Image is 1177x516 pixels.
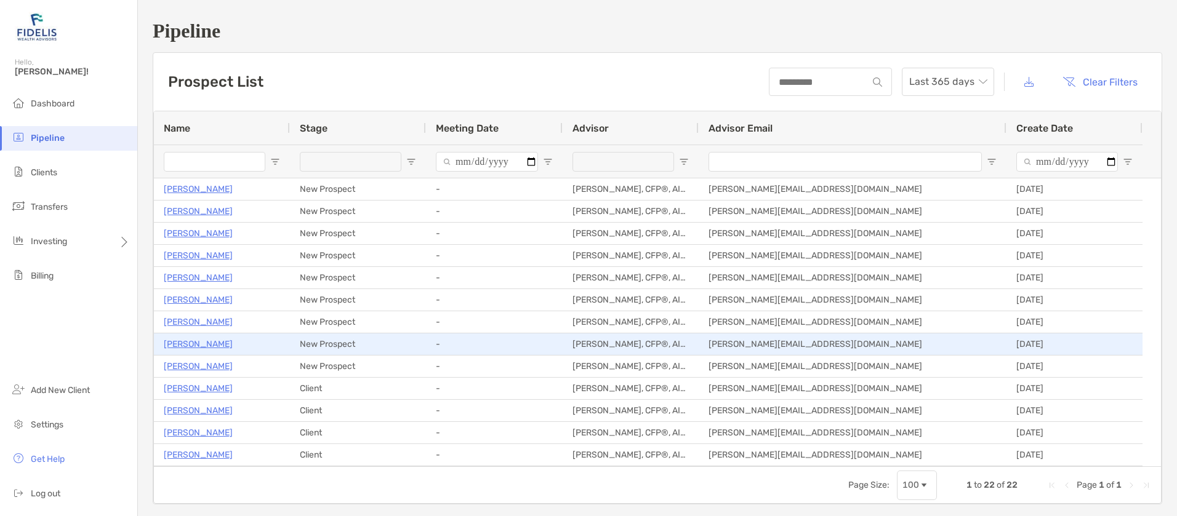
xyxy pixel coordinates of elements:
div: - [426,267,563,288]
button: Clear Filters [1053,68,1147,95]
img: billing icon [11,268,26,282]
input: Advisor Email Filter Input [709,152,982,172]
div: [PERSON_NAME][EMAIL_ADDRESS][DOMAIN_NAME] [699,245,1006,266]
span: [PERSON_NAME]! [15,66,130,77]
span: of [1106,480,1114,490]
span: Transfers [31,202,68,212]
img: logout icon [11,485,26,500]
div: [DATE] [1006,378,1143,399]
a: [PERSON_NAME] [164,292,233,308]
a: [PERSON_NAME] [164,181,233,197]
div: [DATE] [1006,444,1143,466]
a: [PERSON_NAME] [164,403,233,418]
span: Advisor [572,122,609,134]
a: [PERSON_NAME] [164,226,233,241]
div: - [426,289,563,311]
img: get-help icon [11,451,26,466]
div: [DATE] [1006,289,1143,311]
div: [DATE] [1006,267,1143,288]
div: New Prospect [290,355,426,377]
div: Next Page [1127,480,1136,490]
div: [DATE] [1006,200,1143,222]
div: [PERSON_NAME][EMAIL_ADDRESS][DOMAIN_NAME] [699,378,1006,399]
div: - [426,422,563,443]
div: [PERSON_NAME], CFP®, AIF® [563,289,699,311]
div: New Prospect [290,223,426,244]
div: Page Size [897,470,937,500]
img: settings icon [11,416,26,431]
img: transfers icon [11,199,26,213]
button: Open Filter Menu [1123,157,1133,167]
div: - [426,378,563,399]
div: New Prospect [290,289,426,311]
span: 1 [1099,480,1104,490]
div: [PERSON_NAME][EMAIL_ADDRESS][DOMAIN_NAME] [699,289,1006,311]
div: - [426,400,563,421]
div: [PERSON_NAME][EMAIL_ADDRESS][DOMAIN_NAME] [699,355,1006,377]
div: [PERSON_NAME], CFP®, AIF® [563,267,699,288]
span: Last 365 days [909,68,987,95]
div: - [426,200,563,222]
div: Page Size: [848,480,890,490]
div: [PERSON_NAME], CFP®, AIF® [563,355,699,377]
a: [PERSON_NAME] [164,447,233,462]
span: Page [1077,480,1097,490]
div: [PERSON_NAME][EMAIL_ADDRESS][DOMAIN_NAME] [699,400,1006,421]
span: Name [164,122,190,134]
div: Client [290,422,426,443]
p: [PERSON_NAME] [164,270,233,285]
button: Open Filter Menu [406,157,416,167]
button: Open Filter Menu [987,157,997,167]
a: [PERSON_NAME] [164,314,233,330]
div: New Prospect [290,245,426,266]
div: - [426,355,563,377]
img: pipeline icon [11,130,26,145]
div: First Page [1047,480,1057,490]
div: - [426,245,563,266]
div: [PERSON_NAME], CFP®, AIF® [563,400,699,421]
button: Open Filter Menu [679,157,689,167]
span: 22 [1006,480,1018,490]
h1: Pipeline [153,20,1162,42]
button: Open Filter Menu [270,157,280,167]
div: [DATE] [1006,333,1143,355]
div: New Prospect [290,311,426,333]
div: [PERSON_NAME][EMAIL_ADDRESS][DOMAIN_NAME] [699,444,1006,466]
a: [PERSON_NAME] [164,381,233,396]
div: [DATE] [1006,178,1143,200]
span: Create Date [1016,122,1073,134]
div: [PERSON_NAME][EMAIL_ADDRESS][DOMAIN_NAME] [699,200,1006,222]
span: Log out [31,488,60,499]
span: Advisor Email [709,122,773,134]
span: Investing [31,236,67,247]
span: of [997,480,1005,490]
div: New Prospect [290,200,426,222]
a: [PERSON_NAME] [164,359,233,374]
img: Zoe Logo [15,5,59,49]
div: [DATE] [1006,223,1143,244]
div: [PERSON_NAME], CFP®, AIF® [563,200,699,222]
div: [DATE] [1006,422,1143,443]
div: Previous Page [1062,480,1072,490]
div: [PERSON_NAME], CFP®, AIF® [563,178,699,200]
div: - [426,223,563,244]
div: [PERSON_NAME], CFP®, AIF® [563,311,699,333]
span: 22 [984,480,995,490]
img: investing icon [11,233,26,248]
div: Client [290,378,426,399]
input: Meeting Date Filter Input [436,152,538,172]
a: [PERSON_NAME] [164,336,233,352]
p: [PERSON_NAME] [164,248,233,263]
div: Client [290,444,426,466]
div: [PERSON_NAME][EMAIL_ADDRESS][DOMAIN_NAME] [699,223,1006,244]
div: - [426,311,563,333]
div: [PERSON_NAME][EMAIL_ADDRESS][DOMAIN_NAME] [699,333,1006,355]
